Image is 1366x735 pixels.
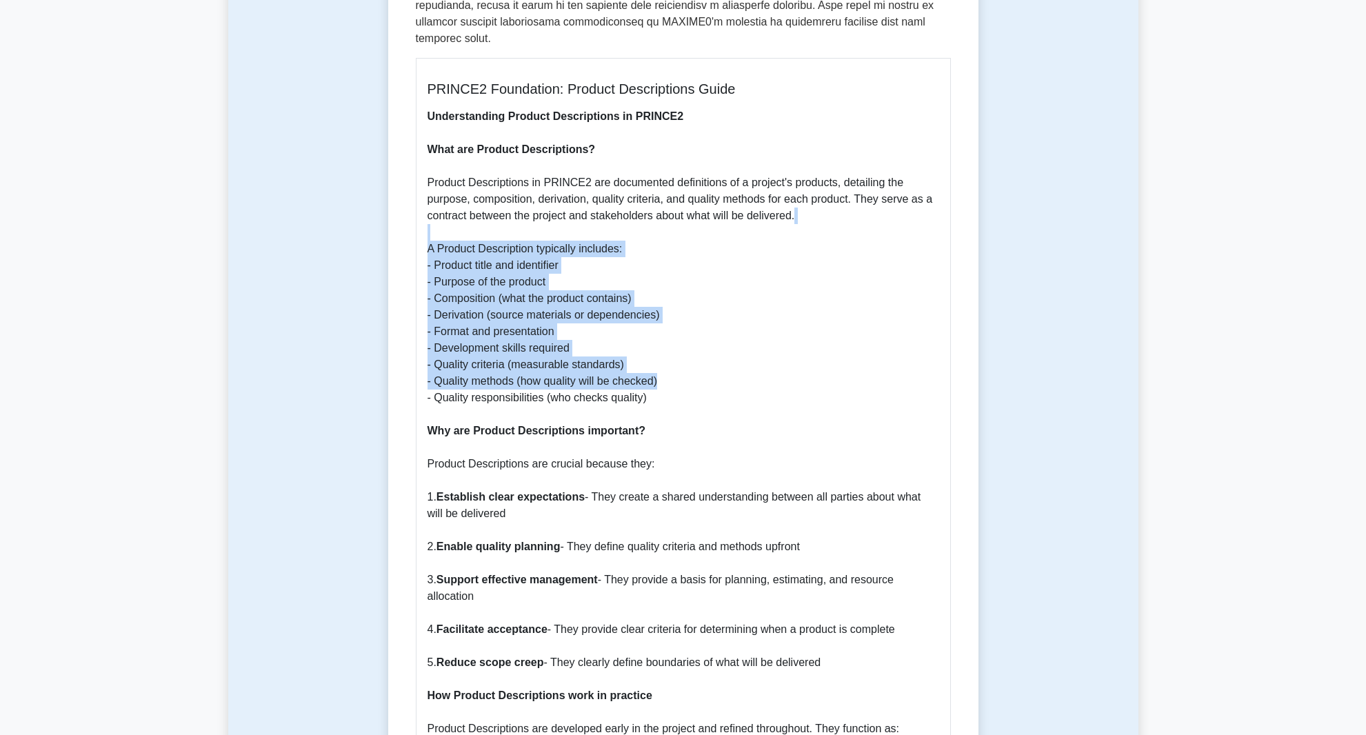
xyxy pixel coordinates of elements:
[436,656,544,668] b: Reduce scope creep
[436,541,561,552] b: Enable quality planning
[436,491,585,503] b: Establish clear expectations
[436,574,598,585] b: Support effective management
[428,110,684,122] b: Understanding Product Descriptions in PRINCE2
[436,623,548,635] b: Facilitate acceptance
[428,81,939,97] h5: PRINCE2 Foundation: Product Descriptions Guide
[428,143,596,155] b: What are Product Descriptions?
[428,425,645,436] b: Why are Product Descriptions important?
[428,689,652,701] b: How Product Descriptions work in practice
